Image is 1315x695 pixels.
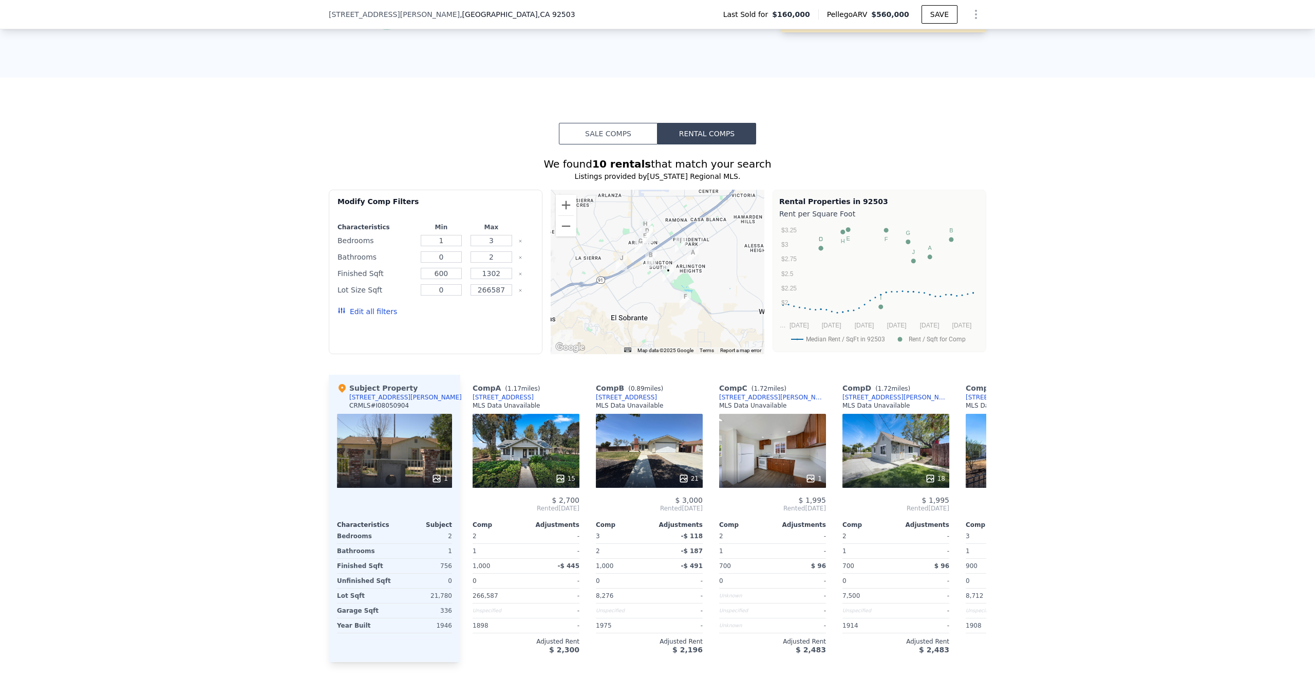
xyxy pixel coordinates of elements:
span: Rented [DATE] [596,504,703,513]
span: , [GEOGRAPHIC_DATA] [460,9,575,20]
span: 700 [842,562,854,570]
div: Rent per Square Foot [779,207,980,221]
text: … [780,322,786,329]
div: MLS Data Unavailable [473,401,540,410]
div: Comp [842,521,896,529]
span: 1.72 [878,385,892,392]
div: - [775,589,826,603]
button: Show Options [966,4,986,25]
div: 756 [397,559,452,573]
div: - [775,603,826,618]
text: E [846,235,850,242]
span: 3 [596,533,600,540]
div: Comp A [473,383,544,393]
div: Bedrooms [337,233,414,248]
div: Min [418,223,464,231]
button: Rental Comps [657,123,756,144]
span: Last Sold for [723,9,773,20]
div: Adjustments [649,521,703,529]
span: $ 96 [934,562,949,570]
div: [STREET_ADDRESS][PERSON_NAME] [349,393,462,401]
text: $2.5 [781,270,794,278]
a: [STREET_ADDRESS] [473,393,534,401]
div: 14035 Oakley Dr [680,291,691,309]
div: - [898,589,949,603]
div: 3928 Everest Avenue [640,219,651,236]
div: Rental Properties in 92503 [779,196,980,207]
div: [STREET_ADDRESS] [966,393,1027,401]
span: ( miles) [501,385,544,392]
div: - [528,618,579,633]
div: 1 [473,544,524,558]
div: 3535 Banbury Drive Unit 4 [616,253,627,270]
span: Rented [DATE] [719,504,826,513]
div: - [651,574,703,588]
div: Bathrooms [337,544,392,558]
span: 700 [719,562,731,570]
span: ( miles) [624,385,667,392]
span: 1.72 [754,385,767,392]
div: Subject Property [337,383,418,393]
span: $ 96 [811,562,826,570]
span: -$ 118 [681,533,703,540]
div: 1898 [473,618,524,633]
button: Zoom in [556,195,576,215]
div: CRMLS # I08050904 [349,401,409,410]
div: Subject [394,521,452,529]
div: - [898,618,949,633]
div: - [528,529,579,543]
span: $ 2,700 [552,496,579,504]
div: Comp [473,521,526,529]
span: 266,587 [473,592,498,599]
div: - [528,603,579,618]
span: ( miles) [871,385,914,392]
div: 1975 [596,618,647,633]
span: $ 1,995 [922,496,949,504]
text: [DATE] [822,322,841,329]
span: ( miles) [747,385,791,392]
div: Unknown [719,589,771,603]
span: 3 [966,533,970,540]
div: - [528,574,579,588]
div: - [898,603,949,618]
div: [STREET_ADDRESS][PERSON_NAME] [719,393,826,401]
div: - [651,618,703,633]
a: Report a map error [720,348,761,353]
div: 1 [805,473,822,484]
div: - [898,544,949,558]
text: [DATE] [952,322,972,329]
button: Clear [518,255,522,260]
span: 0 [596,577,600,584]
div: 1908 [966,618,1017,633]
span: -$ 491 [681,562,703,570]
span: 2 [473,533,477,540]
div: 1 [719,544,771,558]
button: Zoom out [556,216,576,236]
span: $ 2,483 [919,646,949,654]
span: $ 1,995 [799,496,826,504]
div: MLS Data Unavailable [596,401,664,410]
div: Unspecified [842,603,894,618]
span: Map data ©2025 Google [637,348,693,353]
div: 1946 [397,618,452,633]
img: Google [553,341,587,354]
text: D [819,236,823,242]
text: B [949,227,953,233]
text: H [841,238,845,244]
div: Comp [596,521,649,529]
div: 1 [397,544,452,558]
div: [STREET_ADDRESS] [596,393,657,401]
a: Terms (opens in new tab) [700,348,714,353]
text: [DATE] [887,322,907,329]
div: Adjusted Rent [966,637,1073,646]
span: 2 [719,533,723,540]
div: Comp [966,521,1019,529]
div: Finished Sqft [337,559,392,573]
div: A chart. [779,221,980,350]
div: Characteristics [337,223,414,231]
text: I [880,295,881,301]
span: 1,000 [596,562,613,570]
span: 7,500 [842,592,860,599]
span: $160,000 [772,9,810,20]
span: -$ 445 [557,562,579,570]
